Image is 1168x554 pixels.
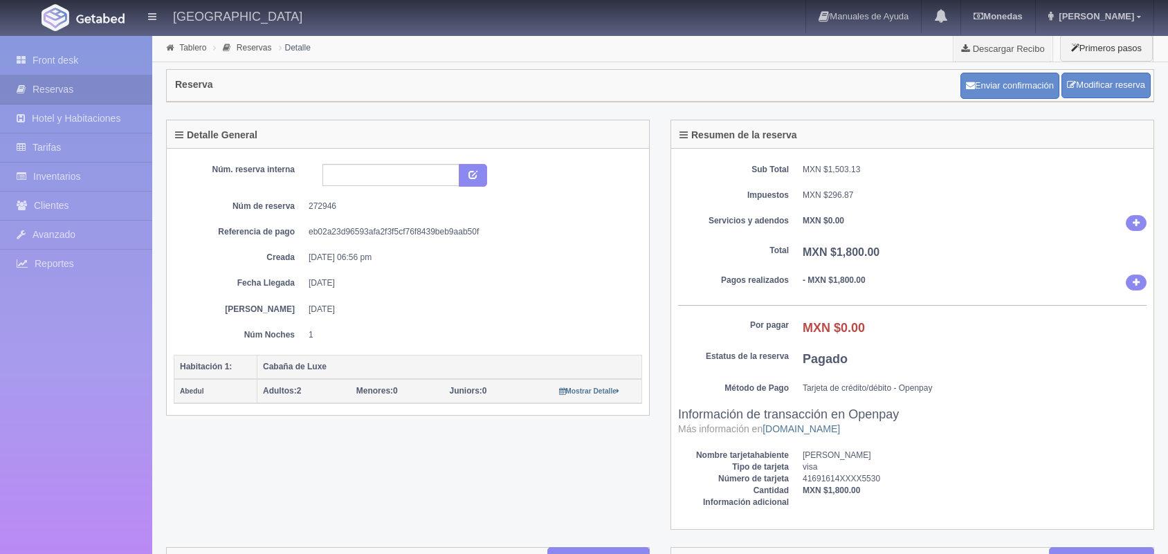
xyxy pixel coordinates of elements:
[678,164,789,176] dt: Sub Total
[257,355,642,379] th: Cabaña de Luxe
[974,11,1022,21] b: Monedas
[678,408,1147,436] h3: Información de transacción en Openpay
[356,386,393,396] strong: Menores:
[309,277,632,289] dd: [DATE]
[180,387,204,395] small: Abedul
[309,252,632,264] dd: [DATE] 06:56 pm
[184,252,295,264] dt: Creada
[679,130,797,140] h4: Resumen de la reserva
[803,321,865,335] b: MXN $0.00
[678,215,789,227] dt: Servicios y adendos
[803,190,1147,201] dd: MXN $296.87
[803,473,1147,485] dd: 41691614XXXX5530
[678,382,789,394] dt: Método de Pago
[237,43,272,53] a: Reservas
[309,226,632,238] dd: eb02a23d96593afa2f3f5cf76f8439beb9aab50f
[763,423,840,434] a: [DOMAIN_NAME]
[678,351,789,362] dt: Estatus de la reserva
[42,4,69,31] img: Getabed
[803,461,1147,473] dd: visa
[184,164,295,176] dt: Núm. reserva interna
[803,275,866,285] b: - MXN $1,800.00
[559,386,619,396] a: Mostrar Detalle
[179,43,206,53] a: Tablero
[678,461,789,473] dt: Tipo de tarjeta
[678,497,789,508] dt: Información adicional
[678,485,789,497] dt: Cantidad
[309,201,632,212] dd: 272946
[678,473,789,485] dt: Número de tarjeta
[175,130,257,140] h4: Detalle General
[678,190,789,201] dt: Impuestos
[678,320,789,331] dt: Por pagar
[559,387,619,395] small: Mostrar Detalle
[173,7,302,24] h4: [GEOGRAPHIC_DATA]
[803,382,1147,394] dd: Tarjeta de crédito/débito - Openpay
[309,329,632,341] dd: 1
[263,386,297,396] strong: Adultos:
[184,329,295,341] dt: Núm Noches
[175,80,213,90] h4: Reserva
[953,35,1052,62] a: Descargar Recibo
[803,486,860,495] b: MXN $1,800.00
[678,423,840,434] small: Más información en
[960,73,1059,99] button: Enviar confirmación
[450,386,487,396] span: 0
[184,226,295,238] dt: Referencia de pago
[356,386,398,396] span: 0
[803,216,844,225] b: MXN $0.00
[803,164,1147,176] dd: MXN $1,503.13
[76,13,125,24] img: Getabed
[275,41,314,54] li: Detalle
[678,245,789,257] dt: Total
[184,277,295,289] dt: Fecha Llegada
[450,386,482,396] strong: Juniors:
[1060,35,1153,62] button: Primeros pasos
[1061,73,1151,98] a: Modificar reserva
[678,450,789,461] dt: Nombre tarjetahabiente
[803,246,879,258] b: MXN $1,800.00
[309,304,632,315] dd: [DATE]
[678,275,789,286] dt: Pagos realizados
[184,201,295,212] dt: Núm de reserva
[180,362,232,371] b: Habitación 1:
[263,386,301,396] span: 2
[184,304,295,315] dt: [PERSON_NAME]
[803,450,1147,461] dd: [PERSON_NAME]
[803,352,848,366] b: Pagado
[1055,11,1134,21] span: [PERSON_NAME]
